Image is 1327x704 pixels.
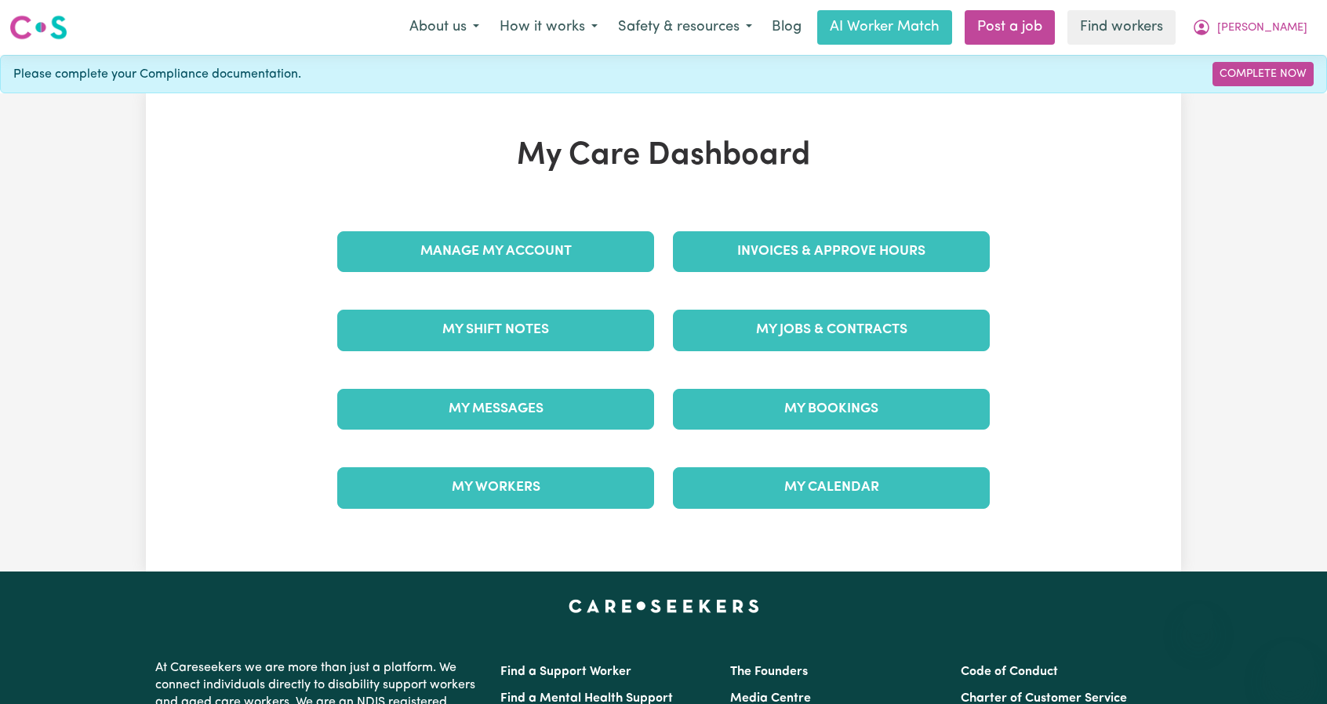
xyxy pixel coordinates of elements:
[9,13,67,42] img: Careseekers logo
[1067,10,1176,45] a: Find workers
[730,666,808,678] a: The Founders
[337,389,654,430] a: My Messages
[1183,604,1214,635] iframe: Close message
[673,310,990,350] a: My Jobs & Contracts
[489,11,608,44] button: How it works
[608,11,762,44] button: Safety & resources
[1264,641,1314,691] iframe: Button to launch messaging window
[673,389,990,430] a: My Bookings
[961,666,1058,678] a: Code of Conduct
[1217,20,1307,37] span: [PERSON_NAME]
[399,11,489,44] button: About us
[337,310,654,350] a: My Shift Notes
[569,600,759,612] a: Careseekers home page
[500,666,631,678] a: Find a Support Worker
[965,10,1055,45] a: Post a job
[337,231,654,272] a: Manage My Account
[673,467,990,508] a: My Calendar
[1212,62,1314,86] a: Complete Now
[817,10,952,45] a: AI Worker Match
[337,467,654,508] a: My Workers
[9,9,67,45] a: Careseekers logo
[328,137,999,175] h1: My Care Dashboard
[673,231,990,272] a: Invoices & Approve Hours
[13,65,301,84] span: Please complete your Compliance documentation.
[762,10,811,45] a: Blog
[1182,11,1318,44] button: My Account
